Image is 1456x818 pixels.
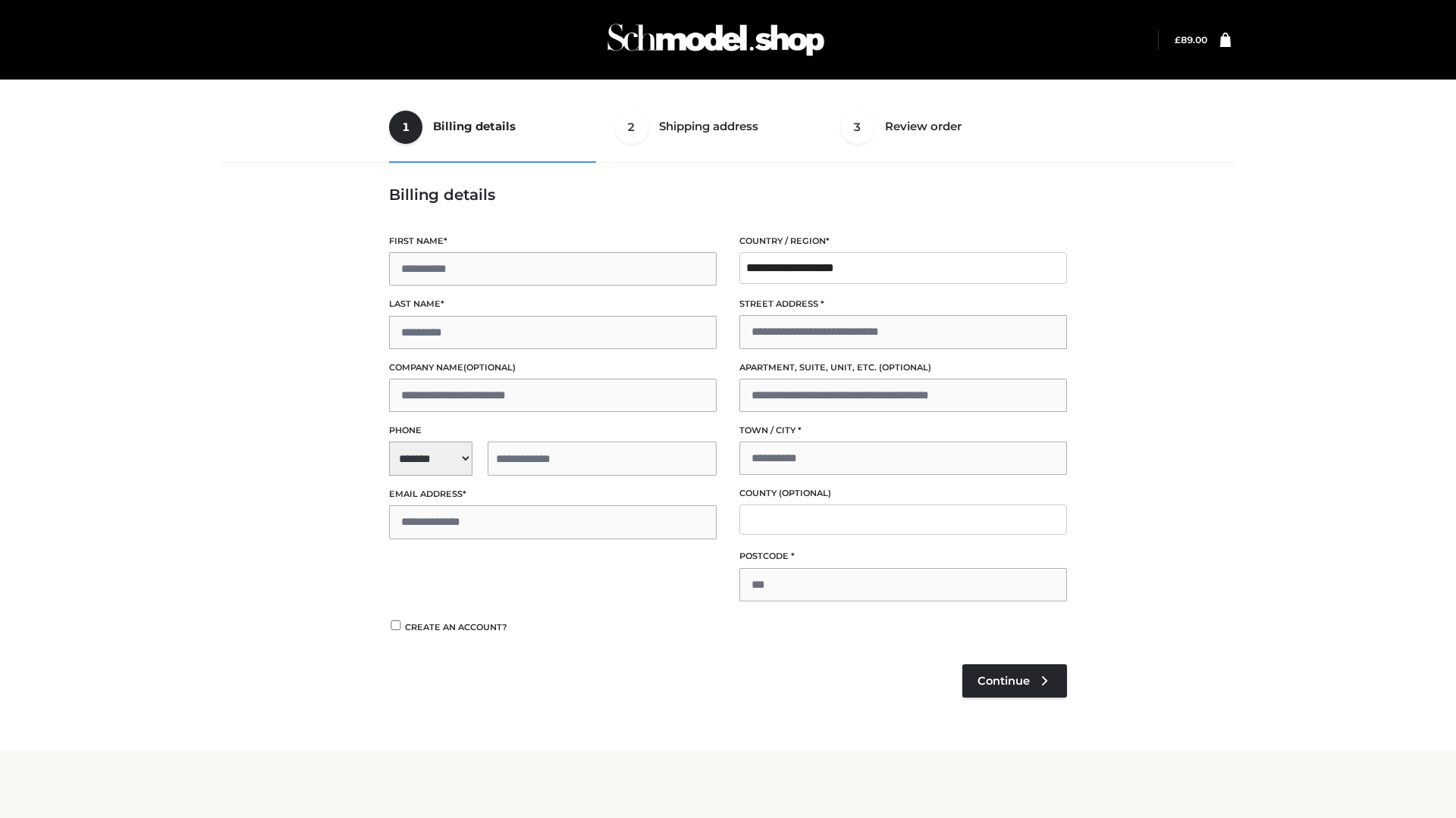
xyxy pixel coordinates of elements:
[389,487,717,501] label: Email address
[1175,34,1207,45] bdi: 89.00
[739,361,1067,375] label: Apartment, suite, unit, etc.
[739,486,1067,501] label: County
[389,423,717,438] label: Phone
[779,488,831,498] span: (optional)
[739,297,1067,311] label: Street address
[389,361,717,375] label: Company name
[389,234,717,248] label: First name
[962,664,1067,698] a: Continue
[389,186,1067,204] h3: Billing details
[879,362,931,373] span: (optional)
[602,10,830,70] img: Schmodel Admin 964
[463,362,516,373] span: (optional)
[1175,34,1181,45] span: £
[405,622,507,632] span: Create an account?
[389,620,403,630] input: Create an account?
[1175,34,1207,45] a: £89.00
[977,674,1030,688] span: Continue
[739,423,1067,438] label: Town / City
[739,549,1067,564] label: Postcode
[739,234,1067,248] label: Country / Region
[389,297,717,311] label: Last name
